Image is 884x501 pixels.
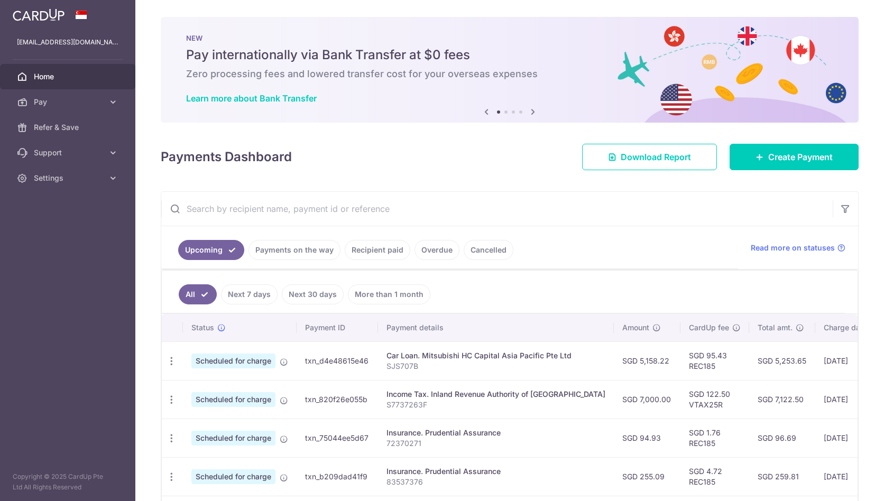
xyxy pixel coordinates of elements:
[386,361,605,372] p: SJS707B
[758,322,793,333] span: Total amt.
[34,97,104,107] span: Pay
[17,37,118,48] p: [EMAIL_ADDRESS][DOMAIN_NAME]
[749,341,815,380] td: SGD 5,253.65
[824,322,867,333] span: Charge date
[386,389,605,400] div: Income Tax. Inland Revenue Authority of [GEOGRAPHIC_DATA]
[614,341,680,380] td: SGD 5,158.22
[730,144,859,170] a: Create Payment
[34,147,104,158] span: Support
[415,240,459,260] a: Overdue
[161,17,859,123] img: Bank transfer banner
[191,431,275,446] span: Scheduled for charge
[386,350,605,361] div: Car Loan. Mitsubishi HC Capital Asia Pacific Pte Ltd
[186,47,833,63] h5: Pay internationally via Bank Transfer at $0 fees
[221,284,278,304] a: Next 7 days
[622,322,649,333] span: Amount
[34,71,104,82] span: Home
[161,192,833,226] input: Search by recipient name, payment id or reference
[345,240,410,260] a: Recipient paid
[186,68,833,80] h6: Zero processing fees and lowered transfer cost for your overseas expenses
[749,419,815,457] td: SGD 96.69
[582,144,717,170] a: Download Report
[386,477,605,487] p: 83537376
[614,380,680,419] td: SGD 7,000.00
[751,243,835,253] span: Read more on statuses
[386,438,605,449] p: 72370271
[768,151,833,163] span: Create Payment
[749,380,815,419] td: SGD 7,122.50
[680,419,749,457] td: SGD 1.76 REC185
[680,380,749,419] td: SGD 122.50 VTAX25R
[34,173,104,183] span: Settings
[248,240,340,260] a: Payments on the way
[191,392,275,407] span: Scheduled for charge
[614,419,680,457] td: SGD 94.93
[464,240,513,260] a: Cancelled
[161,147,292,166] h4: Payments Dashboard
[297,457,378,496] td: txn_b209dad41f9
[378,314,614,341] th: Payment details
[297,380,378,419] td: txn_820f26e055b
[297,314,378,341] th: Payment ID
[34,122,104,133] span: Refer & Save
[386,466,605,477] div: Insurance. Prudential Assurance
[348,284,430,304] a: More than 1 month
[621,151,691,163] span: Download Report
[680,341,749,380] td: SGD 95.43 REC185
[680,457,749,496] td: SGD 4.72 REC185
[282,284,344,304] a: Next 30 days
[186,34,833,42] p: NEW
[689,322,729,333] span: CardUp fee
[297,341,378,380] td: txn_d4e48615e46
[178,240,244,260] a: Upcoming
[186,93,317,104] a: Learn more about Bank Transfer
[749,457,815,496] td: SGD 259.81
[191,354,275,368] span: Scheduled for charge
[297,419,378,457] td: txn_75044ee5d67
[191,469,275,484] span: Scheduled for charge
[191,322,214,333] span: Status
[614,457,680,496] td: SGD 255.09
[751,243,845,253] a: Read more on statuses
[13,8,65,21] img: CardUp
[386,428,605,438] div: Insurance. Prudential Assurance
[386,400,605,410] p: S7737263F
[179,284,217,304] a: All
